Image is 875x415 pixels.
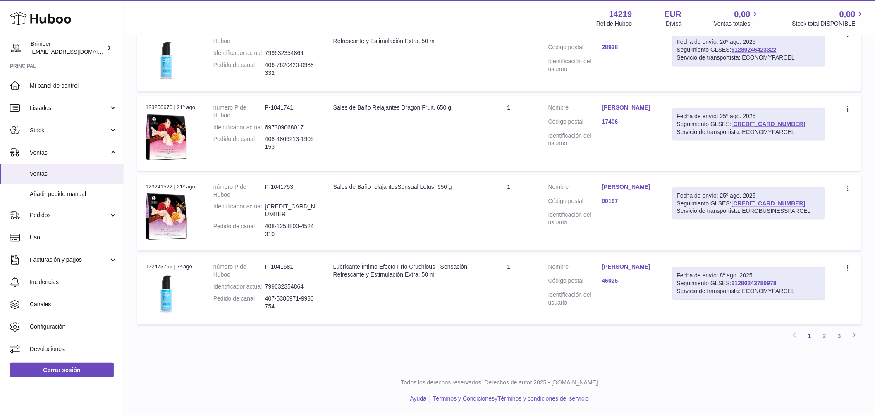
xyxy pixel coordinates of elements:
[30,301,117,308] span: Canales
[333,29,470,45] div: Lubricante Íntimo Efecto Frío Crushious - Sensación Refrescante y Estimulación Extra, 50 ml
[497,395,589,402] a: Términos y condiciones del servicio
[548,132,602,148] dt: Identificación del usuario
[548,43,602,53] dt: Código postal
[146,273,187,315] img: 142191744793851.jpg
[677,112,821,120] div: Fecha de envío: 25º ago. 2025
[213,283,265,291] dt: Identificador actual
[665,9,682,20] strong: EUR
[146,104,197,111] div: 123250670 | 21º ago.
[672,187,825,220] div: Seguimiento GLSES:
[30,149,109,157] span: Ventas
[602,104,656,112] a: [PERSON_NAME]
[548,277,602,287] dt: Código postal
[146,114,187,160] img: 142191744801545.jpg
[30,234,117,241] span: Uso
[602,183,656,191] a: [PERSON_NAME]
[732,200,806,207] a: [CREDIT_CARD_NUMBER]
[333,183,470,191] div: Sales de Baño relajantesSensual Lotus, 650 g
[433,395,495,402] a: Términos y Condiciones
[609,9,632,20] strong: 14219
[213,295,265,310] dt: Pedido de canal
[602,277,656,285] a: 46025
[265,29,317,45] dd: P-1041681
[213,61,265,77] dt: Pedido de canal
[548,57,602,73] dt: Identificación del usuario
[265,104,317,119] dd: P-1041741
[732,280,777,286] a: 61280243780978
[677,192,821,200] div: Fecha de envío: 25º ago. 2025
[478,255,540,324] td: 1
[714,20,760,28] span: Ventas totales
[732,121,806,127] a: [CREDIT_CARD_NUMBER]
[548,197,602,207] dt: Código postal
[596,20,632,28] div: Ref de Huboo
[602,263,656,271] a: [PERSON_NAME]
[146,40,187,81] img: 142191744793851.jpg
[30,211,109,219] span: Pedidos
[213,183,265,199] dt: número P de Huboo
[265,124,317,131] dd: 697309068017
[146,263,197,270] div: 122473766 | 7º ago.
[792,9,865,28] a: 0,00 Stock total DISPONIBLE
[602,197,656,205] a: 00197
[478,21,540,91] td: 1
[548,104,602,114] dt: Nombre
[333,263,470,279] div: Lubricante Íntimo Efecto Frío Crushious - Sensación Refrescante y Estimulación Extra, 50 ml
[832,329,847,343] a: 3
[213,203,265,218] dt: Identificador actual
[213,222,265,238] dt: Pedido de canal
[265,203,317,218] dd: [CREDIT_CARD_NUMBER]
[30,82,117,90] span: Mi panel de control
[548,263,602,273] dt: Nombre
[30,256,109,264] span: Facturación y pagos
[30,278,117,286] span: Incidencias
[677,287,821,295] div: Servicio de transportista: ECONOMYPARCEL
[265,135,317,151] dd: 408-4866213-1905153
[131,379,868,386] p: Todos los derechos reservados. Derechos de autor 2025 - [DOMAIN_NAME]
[672,108,825,141] div: Seguimiento GLSES:
[146,193,187,240] img: 142191744801873.jpg
[548,183,602,193] dt: Nombre
[677,128,821,136] div: Servicio de transportista: ECONOMYPARCEL
[265,61,317,77] dd: 406-7620420-0988332
[213,49,265,57] dt: Identificador actual
[677,54,821,62] div: Servicio de transportista: ECONOMYPARCEL
[333,104,470,112] div: Sales de Baño Relajantes Dragon Fruit, 650 g
[265,295,317,310] dd: 407-5386971-9930754
[677,38,821,46] div: Fecha de envío: 26º ago. 2025
[30,323,117,331] span: Configuración
[213,29,265,45] dt: número P de Huboo
[602,118,656,126] a: 17406
[802,329,817,343] a: 1
[672,267,825,300] div: Seguimiento GLSES:
[265,283,317,291] dd: 799632354864
[839,9,856,20] span: 0,00
[430,395,589,403] li: y
[265,263,317,279] dd: P-1041681
[213,135,265,151] dt: Pedido de canal
[817,329,832,343] a: 2
[734,9,751,20] span: 0,00
[30,126,109,134] span: Stock
[265,49,317,57] dd: 799632354864
[478,95,540,171] td: 1
[792,20,865,28] span: Stock total DISPONIBLE
[31,48,122,55] span: [EMAIL_ADDRESS][DOMAIN_NAME]
[213,104,265,119] dt: número P de Huboo
[30,190,117,198] span: Añadir pedido manual
[672,33,825,66] div: Seguimiento GLSES:
[548,291,602,307] dt: Identificación del usuario
[146,183,197,191] div: 123241522 | 21º ago.
[548,211,602,227] dt: Identificación del usuario
[548,118,602,128] dt: Código postal
[677,207,821,215] div: Servicio de transportista: EUROBUSINESSPARCEL
[10,363,114,377] a: Cerrar sesión
[478,175,540,250] td: 1
[677,272,821,279] div: Fecha de envío: 8º ago. 2025
[714,9,760,28] a: 0,00 Ventas totales
[30,170,117,178] span: Ventas
[666,20,682,28] div: Divisa
[30,345,117,353] span: Devoluciones
[213,124,265,131] dt: Identificador actual
[31,40,105,56] div: Brimoer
